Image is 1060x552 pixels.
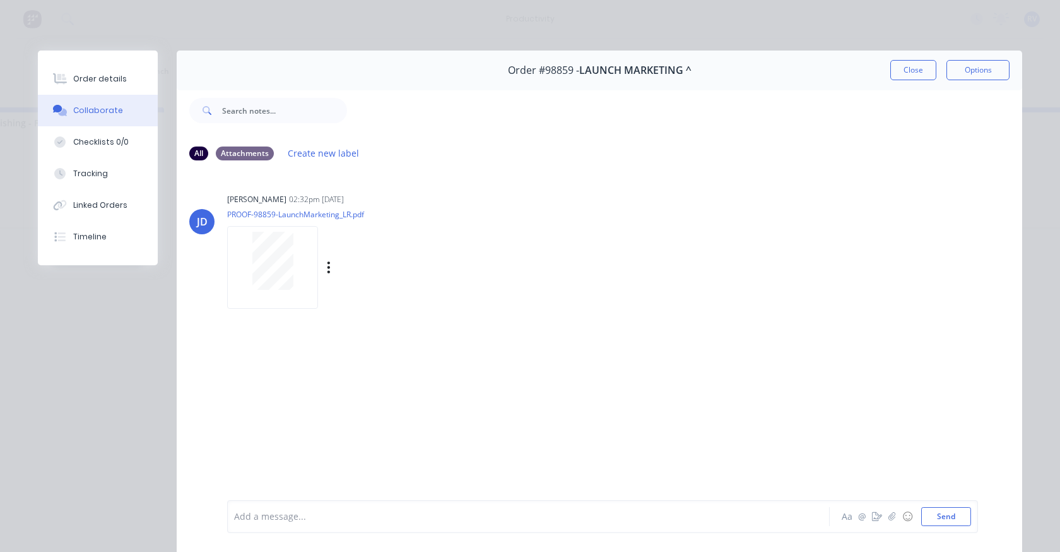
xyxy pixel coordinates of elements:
button: Timeline [38,221,158,253]
button: ☺ [900,509,915,524]
button: Collaborate [38,95,158,126]
div: JD [197,214,208,229]
button: @ [854,509,869,524]
span: LAUNCH MARKETING ^ [579,64,692,76]
button: Options [946,60,1010,80]
div: Checklists 0/0 [73,136,129,148]
button: Checklists 0/0 [38,126,158,158]
div: Linked Orders [73,200,127,211]
div: All [189,147,208,160]
button: Close [890,60,936,80]
button: Send [921,507,971,526]
div: Attachments [216,147,274,160]
button: Linked Orders [38,189,158,221]
input: Search notes... [222,98,347,123]
span: Order #98859 - [508,64,579,76]
p: PROOF-98859-LaunchMarketing_LR.pdf [227,209,459,220]
button: Order details [38,63,158,95]
button: Aa [839,509,854,524]
div: 02:32pm [DATE] [289,194,344,205]
button: Create new label [281,145,366,162]
button: Tracking [38,158,158,189]
div: Collaborate [73,105,123,116]
div: [PERSON_NAME] [227,194,286,205]
div: Tracking [73,168,108,179]
div: Timeline [73,231,107,243]
div: Order details [73,73,127,85]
